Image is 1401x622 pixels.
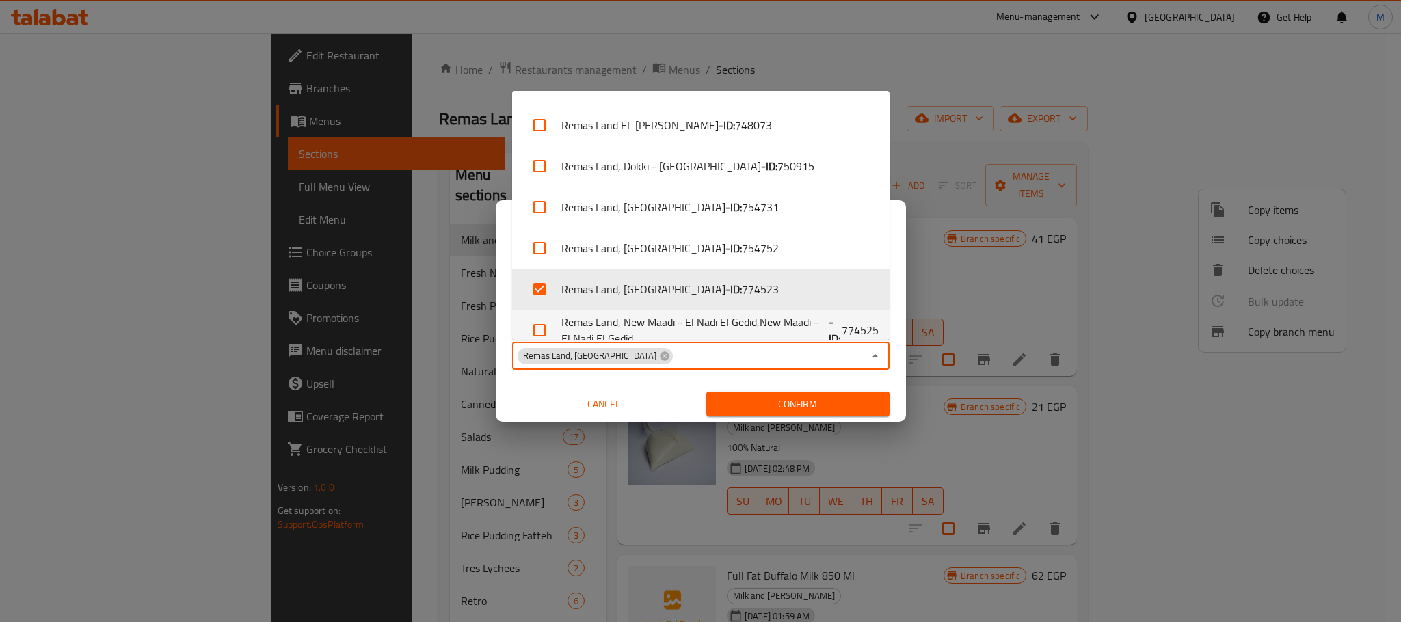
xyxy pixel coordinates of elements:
[735,117,772,133] span: 748073
[512,187,890,228] li: Remas Land, [GEOGRAPHIC_DATA]
[667,76,683,92] b: - ID:
[512,105,890,146] li: Remas Land EL [PERSON_NAME]
[717,396,879,413] span: Confirm
[683,76,720,92] span: 747493
[512,392,695,417] button: Cancel
[742,281,779,297] span: 774523
[518,348,673,364] div: Remas Land, [GEOGRAPHIC_DATA]
[512,228,890,269] li: Remas Land, [GEOGRAPHIC_DATA]
[777,158,814,174] span: 750915
[518,396,690,413] span: Cancel
[725,240,742,256] b: - ID:
[512,146,890,187] li: Remas Land, Dokki - [GEOGRAPHIC_DATA]
[725,199,742,215] b: - ID:
[512,269,890,310] li: Remas Land, [GEOGRAPHIC_DATA]
[742,199,779,215] span: 754731
[725,281,742,297] b: - ID:
[829,314,842,347] b: - ID:
[706,392,890,417] button: Confirm
[742,240,779,256] span: 754752
[761,158,777,174] b: - ID:
[719,117,735,133] b: - ID:
[512,310,890,351] li: Remas Land, New Maadi - El Nadi El Gedid,New Maadi - El Nadi El Gedid
[518,349,662,362] span: Remas Land, [GEOGRAPHIC_DATA]
[842,322,879,338] span: 774525
[866,347,885,366] button: Close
